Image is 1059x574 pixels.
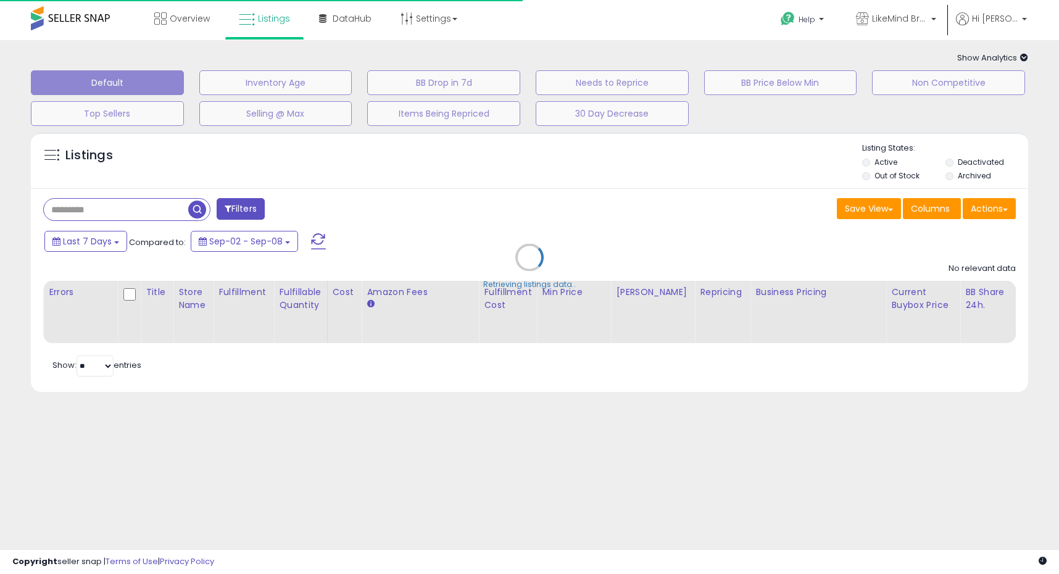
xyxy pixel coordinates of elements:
[972,12,1018,25] span: Hi [PERSON_NAME]
[536,70,689,95] button: Needs to Reprice
[780,11,795,27] i: Get Help
[872,12,928,25] span: LikeMind Brands
[483,279,576,290] div: Retrieving listings data..
[799,14,815,25] span: Help
[199,101,352,126] button: Selling @ Max
[170,12,210,25] span: Overview
[771,2,836,40] a: Help
[956,12,1027,40] a: Hi [PERSON_NAME]
[258,12,290,25] span: Listings
[536,101,689,126] button: 30 Day Decrease
[31,101,184,126] button: Top Sellers
[367,101,520,126] button: Items Being Repriced
[957,52,1028,64] span: Show Analytics
[333,12,372,25] span: DataHub
[367,70,520,95] button: BB Drop in 7d
[31,70,184,95] button: Default
[704,70,857,95] button: BB Price Below Min
[199,70,352,95] button: Inventory Age
[872,70,1025,95] button: Non Competitive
